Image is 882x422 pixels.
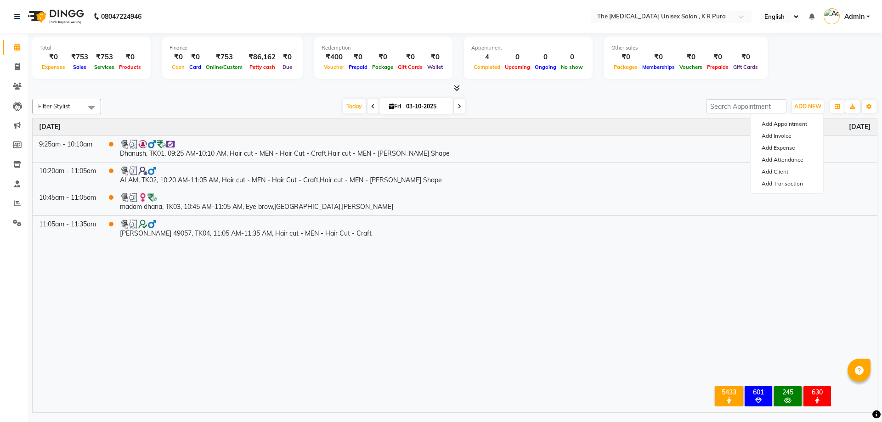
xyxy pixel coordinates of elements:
[92,52,117,62] div: ₹753
[751,118,823,130] button: Add Appointment
[532,52,559,62] div: 0
[611,52,640,62] div: ₹0
[751,142,823,154] a: Add Expense
[403,100,449,113] input: 2025-10-03
[187,64,204,70] span: Card
[280,64,294,70] span: Due
[322,52,346,62] div: ₹400
[751,178,823,190] a: Add Transaction
[731,52,760,62] div: ₹0
[38,102,70,110] span: Filter Stylist
[794,103,821,110] span: ADD NEW
[370,52,396,62] div: ₹0
[40,52,68,62] div: ₹0
[113,215,877,242] td: [PERSON_NAME] 49057, TK04, 11:05 AM-11:35 AM, Hair cut - MEN - Hair Cut - Craft
[792,100,824,113] button: ADD NEW
[322,44,445,52] div: Redemption
[425,64,445,70] span: Wallet
[677,64,705,70] span: Vouchers
[751,154,823,166] a: Add Attendance
[471,52,503,62] div: 4
[33,215,102,242] td: 11:05am - 11:35am
[677,52,705,62] div: ₹0
[706,99,786,113] input: Search Appointment
[471,64,503,70] span: Completed
[387,103,403,110] span: Fri
[204,64,245,70] span: Online/Custom
[640,64,677,70] span: Memberships
[751,166,823,178] a: Add Client
[204,52,245,62] div: ₹753
[33,135,102,162] td: 9:25am - 10:10am
[611,64,640,70] span: Packages
[751,130,823,142] a: Add Invoice
[113,135,877,162] td: Dhanush, TK01, 09:25 AM-10:10 AM, Hair cut - MEN - Hair Cut - Craft,Hair cut - MEN - [PERSON_NAME...
[71,64,89,70] span: Sales
[776,388,800,396] div: 245
[503,52,532,62] div: 0
[40,64,68,70] span: Expenses
[849,122,871,132] a: October 3, 2025
[187,52,204,62] div: ₹0
[170,64,187,70] span: Cash
[611,44,760,52] div: Other sales
[824,8,840,24] img: Admin
[805,388,829,396] div: 630
[731,64,760,70] span: Gift Cards
[471,44,585,52] div: Appointment
[559,64,585,70] span: No show
[170,52,187,62] div: ₹0
[705,64,731,70] span: Prepaids
[33,118,877,136] th: October 3, 2025
[532,64,559,70] span: Ongoing
[503,64,532,70] span: Upcoming
[113,162,877,189] td: ALAM, TK02, 10:20 AM-11:05 AM, Hair cut - MEN - Hair Cut - Craft,Hair cut - MEN - [PERSON_NAME] S...
[40,44,143,52] div: Total
[346,52,370,62] div: ₹0
[23,4,86,29] img: logo
[746,388,770,396] div: 601
[113,189,877,215] td: madam dhana, TK03, 10:45 AM-11:05 AM, Eye brow,[GEOGRAPHIC_DATA],[PERSON_NAME]
[370,64,396,70] span: Package
[117,64,143,70] span: Products
[343,99,366,113] span: Today
[559,52,585,62] div: 0
[843,385,873,413] iframe: chat widget
[717,388,741,396] div: 5433
[170,44,295,52] div: Finance
[117,52,143,62] div: ₹0
[396,64,425,70] span: Gift Cards
[101,4,141,29] b: 08047224946
[322,64,346,70] span: Voucher
[346,64,370,70] span: Prepaid
[279,52,295,62] div: ₹0
[247,64,277,70] span: Petty cash
[705,52,731,62] div: ₹0
[844,12,865,22] span: Admin
[92,64,117,70] span: Services
[396,52,425,62] div: ₹0
[33,162,102,189] td: 10:20am - 11:05am
[68,52,92,62] div: ₹753
[39,122,61,132] a: October 3, 2025
[33,189,102,215] td: 10:45am - 11:05am
[245,52,279,62] div: ₹86,162
[425,52,445,62] div: ₹0
[640,52,677,62] div: ₹0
